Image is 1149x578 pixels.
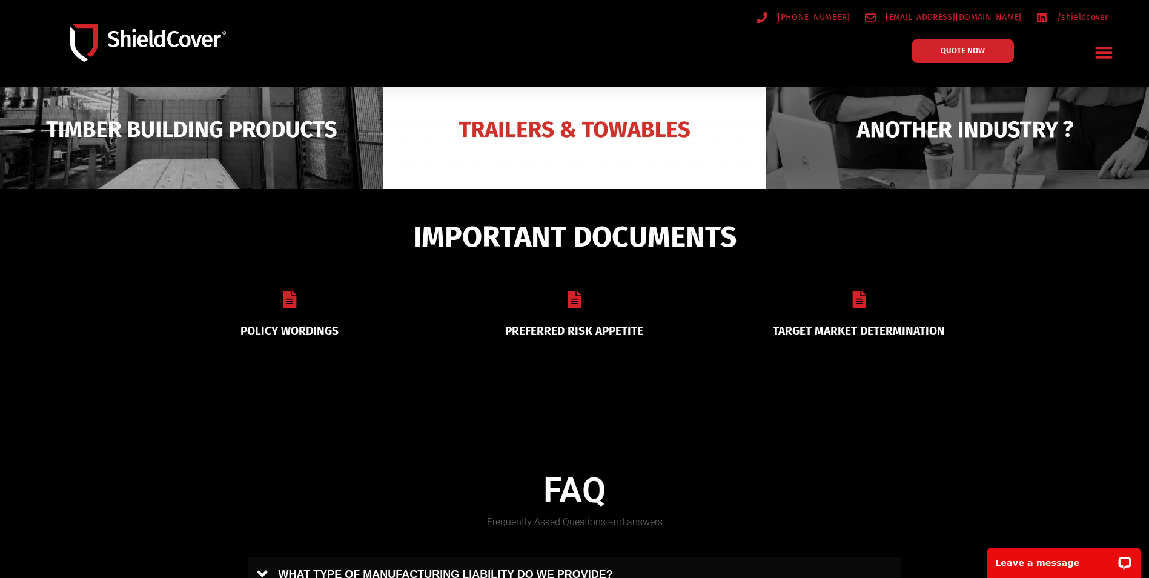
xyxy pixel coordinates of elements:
[240,324,339,338] a: POLICY WORDINGS
[882,10,1021,25] span: [EMAIL_ADDRESS][DOMAIN_NAME]
[775,10,850,25] span: [PHONE_NUMBER]
[757,10,850,25] a: [PHONE_NUMBER]
[248,470,901,511] h4: FAQ
[1036,10,1108,25] a: /shieldcover
[941,47,985,55] span: QUOTE NOW
[773,324,945,338] a: TARGET MARKET DETERMINATION
[865,10,1022,25] a: [EMAIL_ADDRESS][DOMAIN_NAME]
[979,540,1149,578] iframe: LiveChat chat widget
[912,39,1014,63] a: QUOTE NOW
[70,24,226,62] img: Shield-Cover-Underwriting-Australia-logo-full
[413,225,737,248] span: IMPORTANT DOCUMENTS
[505,324,643,338] a: PREFERRED RISK APPETITE
[1054,10,1108,25] span: /shieldcover
[248,517,901,527] h5: Frequently Asked Questions and answers
[1090,38,1118,67] div: Menu Toggle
